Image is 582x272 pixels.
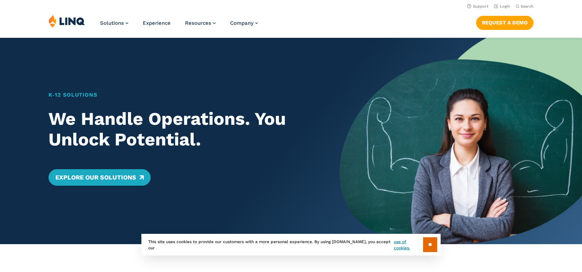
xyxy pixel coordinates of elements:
a: use of cookies. [394,239,423,251]
div: This site uses cookies to provide our customers with a more personal experience. By using [DOMAIN... [141,234,441,255]
span: Resources [185,20,211,26]
a: Resources [185,20,216,26]
button: Open Search Bar [516,4,533,9]
a: Experience [143,20,171,26]
nav: Button Navigation [476,14,533,30]
span: Solutions [100,20,124,26]
img: LINQ | K‑12 Software [48,14,85,28]
img: Home Banner [339,38,582,244]
a: Solutions [100,20,128,26]
span: Search [521,4,533,9]
a: Explore Our Solutions [48,169,151,186]
a: Request a Demo [476,16,533,30]
nav: Primary Navigation [100,14,258,37]
h1: K‑12 Solutions [48,91,316,99]
a: Company [230,20,258,26]
a: Support [467,4,488,9]
a: Login [494,4,510,9]
span: Company [230,20,254,26]
h2: We Handle Operations. You Unlock Potential. [48,109,316,150]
